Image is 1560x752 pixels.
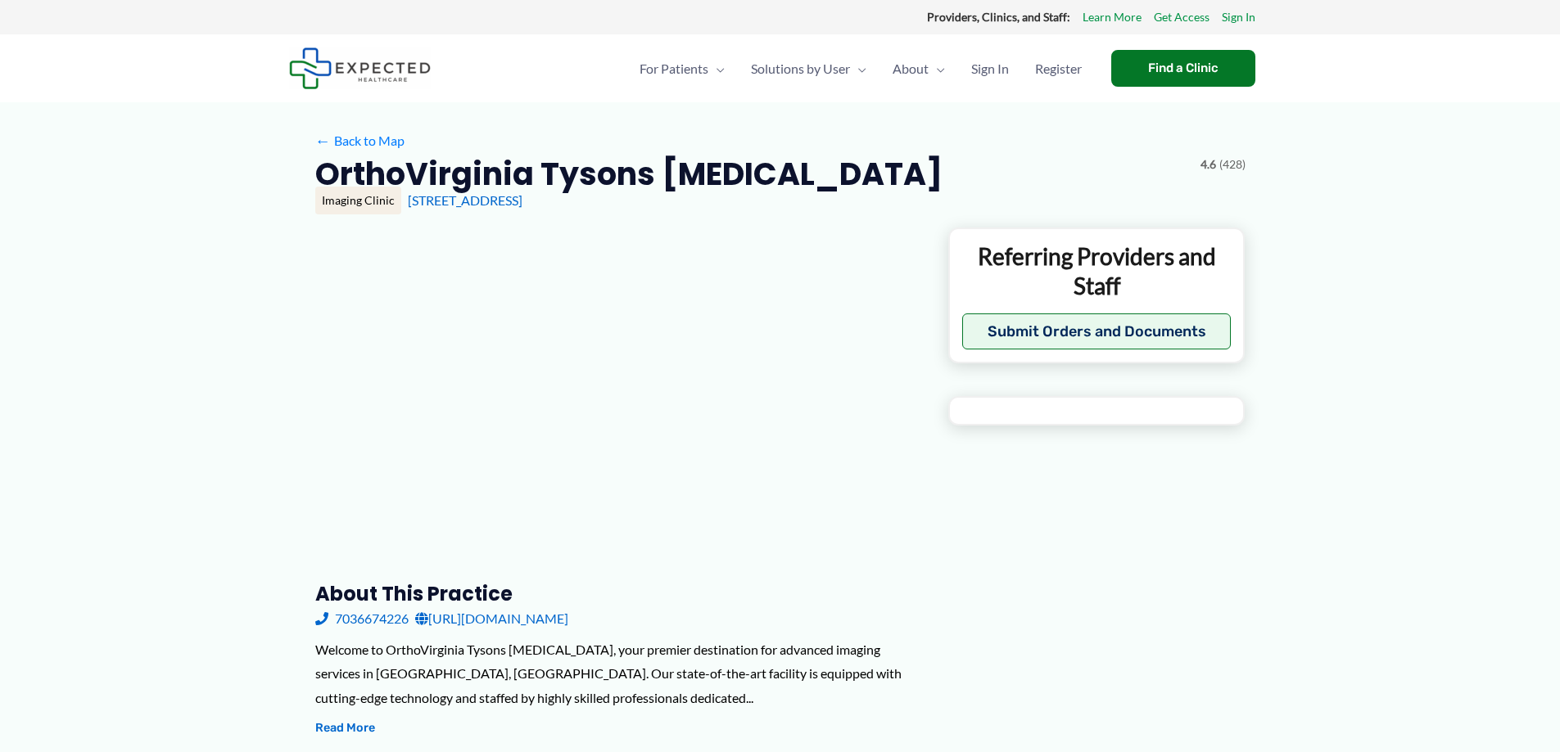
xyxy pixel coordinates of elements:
[315,128,405,153] a: ←Back to Map
[315,133,331,148] span: ←
[415,606,568,631] a: [URL][DOMAIN_NAME]
[626,40,738,97] a: For PatientsMenu Toggle
[929,40,945,97] span: Menu Toggle
[850,40,866,97] span: Menu Toggle
[315,606,409,631] a: 7036674226
[315,581,922,606] h3: About this practice
[893,40,929,97] span: About
[738,40,879,97] a: Solutions by UserMenu Toggle
[927,10,1070,24] strong: Providers, Clinics, and Staff:
[1035,40,1082,97] span: Register
[315,637,922,710] div: Welcome to OrthoVirginia Tysons [MEDICAL_DATA], your premier destination for advanced imaging ser...
[408,192,522,208] a: [STREET_ADDRESS]
[1219,154,1246,175] span: (428)
[1083,7,1142,28] a: Learn More
[708,40,725,97] span: Menu Toggle
[1222,7,1255,28] a: Sign In
[315,718,375,738] button: Read More
[879,40,958,97] a: AboutMenu Toggle
[1154,7,1210,28] a: Get Access
[751,40,850,97] span: Solutions by User
[315,187,401,214] div: Imaging Clinic
[1111,50,1255,87] a: Find a Clinic
[971,40,1009,97] span: Sign In
[626,40,1095,97] nav: Primary Site Navigation
[962,241,1232,301] p: Referring Providers and Staff
[289,47,431,89] img: Expected Healthcare Logo - side, dark font, small
[958,40,1022,97] a: Sign In
[640,40,708,97] span: For Patients
[315,154,943,194] h2: OrthoVirginia Tysons [MEDICAL_DATA]
[1022,40,1095,97] a: Register
[1201,154,1216,175] span: 4.6
[962,313,1232,349] button: Submit Orders and Documents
